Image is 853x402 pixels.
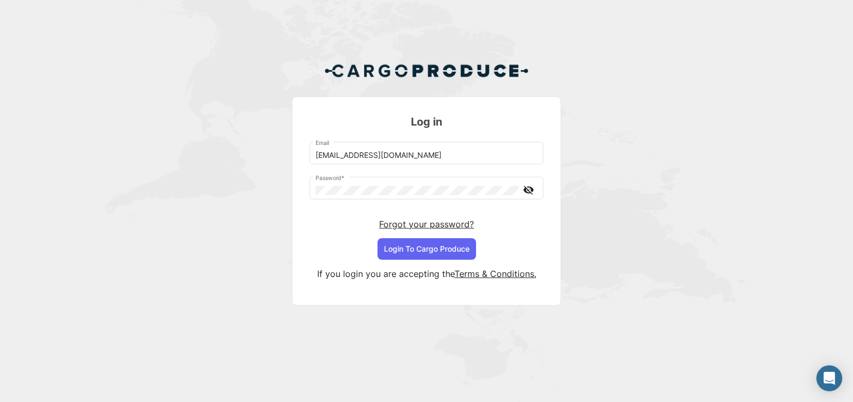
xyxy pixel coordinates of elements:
[377,238,476,260] button: Login To Cargo Produce
[816,365,842,391] div: Abrir Intercom Messenger
[324,58,529,84] img: Cargo Produce Logo
[317,268,455,279] span: If you login you are accepting the
[455,268,536,279] a: Terms & Conditions.
[316,151,538,160] input: Email
[379,219,474,230] a: Forgot your password?
[522,183,535,197] mat-icon: visibility_off
[310,114,543,129] h3: Log in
